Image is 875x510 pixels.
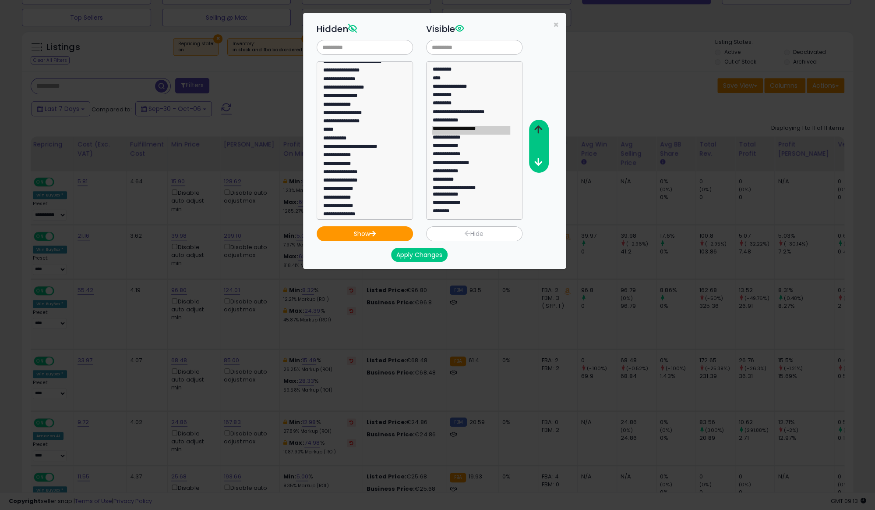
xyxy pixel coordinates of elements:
[553,18,559,31] span: ×
[426,22,522,36] h3: Visible
[391,248,448,262] button: Apply Changes
[426,226,522,241] button: Hide
[317,22,413,36] h3: Hidden
[317,226,413,241] button: Show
